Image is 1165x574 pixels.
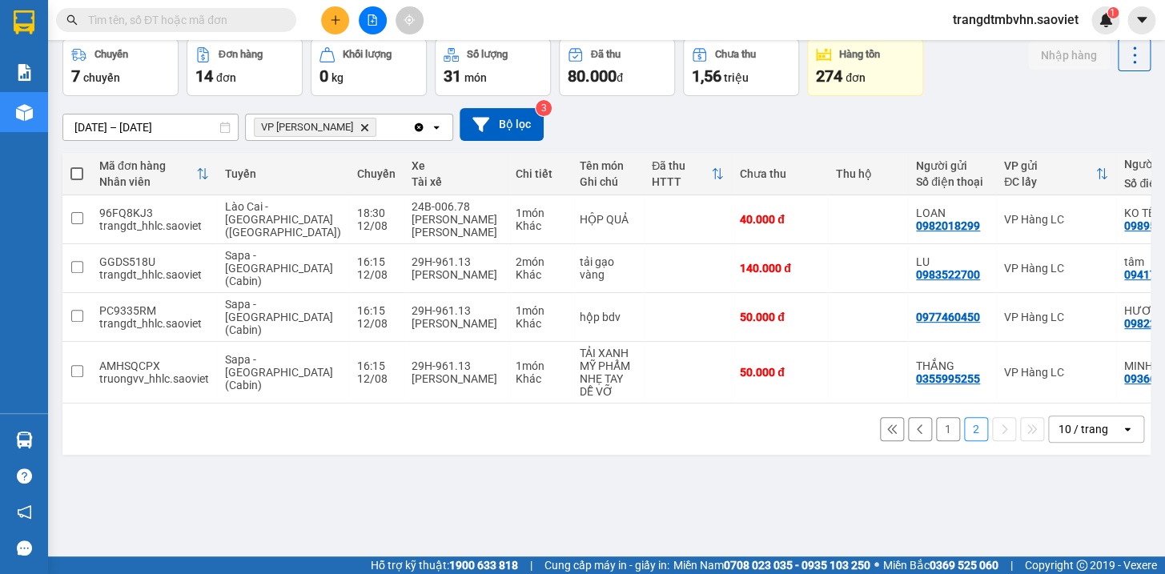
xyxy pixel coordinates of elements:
span: file-add [367,14,378,26]
span: chuyến [83,71,120,84]
button: Đơn hàng14đơn [187,38,303,96]
div: Khác [516,317,564,330]
div: 0355995255 [916,372,980,385]
img: warehouse-icon [16,432,33,448]
input: Select a date range. [63,114,238,140]
div: Đơn hàng [219,49,263,60]
div: Xe [412,159,500,172]
button: caret-down [1127,6,1155,34]
div: Số điện thoại [916,175,988,188]
div: TẢI XANH MỸ PHẨM [580,347,636,372]
span: Sapa - [GEOGRAPHIC_DATA] (Cabin) [225,249,333,287]
div: VP gửi [1004,159,1095,172]
div: VP Hàng LC [1004,311,1108,323]
div: hộp bdv [580,311,636,323]
span: Cung cấp máy in - giấy in: [544,556,669,574]
div: Khối lượng [343,49,392,60]
div: 29H-961.13 [412,359,500,372]
div: truongvv_hhlc.saoviet [99,372,209,385]
div: NHẸ TAY DỄ VỠ [580,372,636,398]
button: Khối lượng0kg [311,38,427,96]
svg: Clear all [412,121,425,134]
span: 7 [71,66,80,86]
button: Nhập hàng [1028,41,1110,70]
div: Chưa thu [715,49,756,60]
div: 29H-961.13 [412,255,500,268]
div: Tên món [580,159,636,172]
span: search [66,14,78,26]
div: PC9335RM [99,304,209,317]
div: Tài xế [412,175,500,188]
sup: 1 [1107,7,1119,18]
div: 29H-961.13 [412,304,500,317]
div: 1 món [516,304,564,317]
button: aim [396,6,424,34]
div: THẮNG [916,359,988,372]
img: icon-new-feature [1099,13,1113,27]
div: tải gạo vàng [580,255,636,281]
div: [PERSON_NAME] [PERSON_NAME] [412,213,500,239]
div: Chuyến [94,49,128,60]
span: triệu [724,71,749,84]
div: ĐC lấy [1004,175,1095,188]
div: [PERSON_NAME] [412,372,500,385]
span: 31 [444,66,461,86]
span: caret-down [1135,13,1149,27]
button: Số lượng31món [435,38,551,96]
span: Lào Cai - [GEOGRAPHIC_DATA] ([GEOGRAPHIC_DATA]) [225,200,341,239]
div: LOAN [916,207,988,219]
span: 0 [319,66,328,86]
div: Tuyến [225,167,341,180]
span: Miền Nam [673,556,870,574]
div: Ghi chú [580,175,636,188]
div: Đã thu [591,49,621,60]
div: 50.000 đ [740,311,820,323]
div: Khác [516,372,564,385]
div: Hàng tồn [839,49,880,60]
div: [PERSON_NAME] [412,268,500,281]
span: | [1010,556,1013,574]
div: 16:15 [357,304,396,317]
span: kg [331,71,343,84]
div: Khác [516,268,564,281]
div: 12/08 [357,219,396,232]
span: message [17,540,32,556]
div: trangdt_hhlc.saoviet [99,219,209,232]
div: 0982018299 [916,219,980,232]
div: HỘP QUẢ [580,213,636,226]
strong: 0708 023 035 - 0935 103 250 [724,559,870,572]
div: Đã thu [652,159,711,172]
div: Nhân viên [99,175,196,188]
span: 1,56 [692,66,721,86]
div: 0977460450 [916,311,980,323]
span: Hỗ trợ kỹ thuật: [371,556,518,574]
span: aim [404,14,415,26]
svg: Delete [360,122,369,132]
img: logo-vxr [14,10,34,34]
div: Thu hộ [836,167,900,180]
button: plus [321,6,349,34]
span: món [464,71,487,84]
div: 16:15 [357,255,396,268]
div: 12/08 [357,317,396,330]
img: solution-icon [16,64,33,81]
div: 2 món [516,255,564,268]
svg: open [1121,423,1134,436]
span: notification [17,504,32,520]
div: trangdt_hhlc.saoviet [99,268,209,281]
div: 96FQ8KJ3 [99,207,209,219]
button: Bộ lọc [460,108,544,141]
span: copyright [1076,560,1087,571]
span: | [530,556,532,574]
span: plus [330,14,341,26]
div: 0983522700 [916,268,980,281]
span: đơn [216,71,236,84]
button: Hàng tồn274đơn [807,38,923,96]
div: Mã đơn hàng [99,159,196,172]
span: đ [617,71,623,84]
button: 1 [936,417,960,441]
div: 50.000 đ [740,366,820,379]
div: trangdt_hhlc.saoviet [99,317,209,330]
span: ⚪️ [874,562,879,568]
th: Toggle SortBy [644,153,732,195]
